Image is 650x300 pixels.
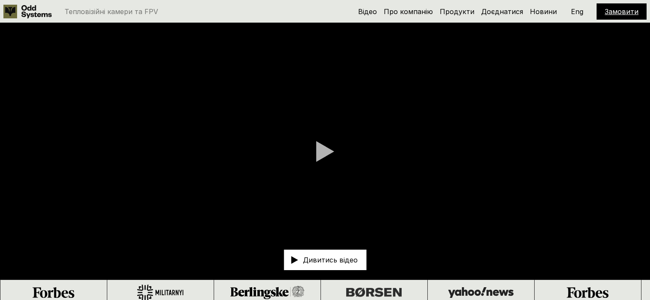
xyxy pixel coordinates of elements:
[530,7,557,16] a: Новини
[303,256,358,263] p: Дивитись відео
[384,7,433,16] a: Про компанію
[440,7,474,16] a: Продукти
[605,7,638,16] a: Замовити
[481,7,523,16] a: Доєднатися
[571,8,583,15] p: Eng
[65,8,158,15] p: Тепловізійні камери та FPV
[358,7,377,16] a: Відео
